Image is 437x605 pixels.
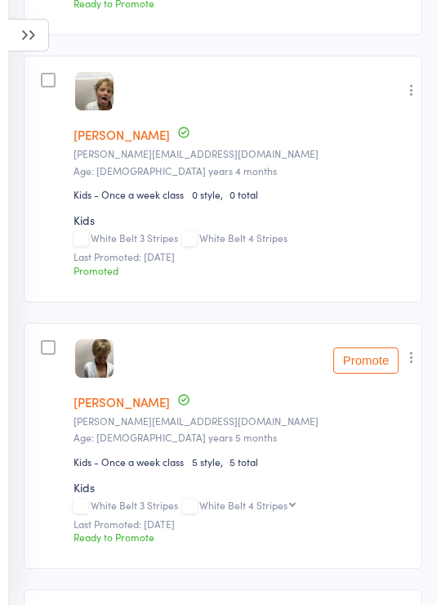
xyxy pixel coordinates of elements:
[192,187,230,201] span: 0 style
[75,72,114,110] img: image1745303290.png
[199,500,288,510] div: White Belt 4 Stripes
[74,430,277,444] span: Age: [DEMOGRAPHIC_DATA] years 5 months
[230,455,258,468] span: 5 total
[74,148,411,159] small: Georgimarie@icloud.com
[199,231,288,244] span: White Belt 4 Stripes
[75,339,114,378] img: image1745303344.png
[74,126,170,143] a: [PERSON_NAME]
[74,187,184,201] div: Kids - Once a week class
[74,251,411,262] small: Last Promoted: [DATE]
[74,455,184,468] div: Kids - Once a week class
[74,500,411,513] div: White Belt 3 Stripes
[74,164,277,177] span: Age: [DEMOGRAPHIC_DATA] years 4 months
[230,187,258,201] span: 0 total
[74,212,411,228] div: Kids
[74,393,170,410] a: [PERSON_NAME]
[333,347,399,374] button: Promote
[74,263,411,277] div: Promoted
[74,232,411,246] div: White Belt 3 Stripes
[192,455,230,468] span: 5 style
[74,518,411,530] small: Last Promoted: [DATE]
[74,415,411,427] small: Georgimarie@icloud.com
[74,530,411,544] div: Ready to Promote
[74,479,411,495] div: Kids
